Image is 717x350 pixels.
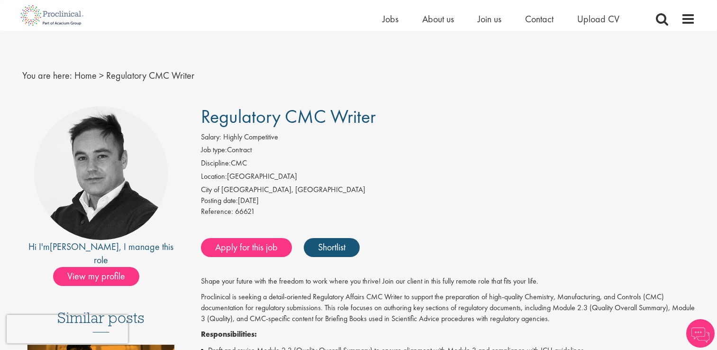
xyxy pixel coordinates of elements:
[201,238,292,257] a: Apply for this job
[201,276,695,287] p: Shape your future with the freedom to work where you thrive! Join our client in this fully remote...
[106,69,194,82] span: Regulatory CMC Writer
[201,292,695,324] p: Proclinical is seeking a detail-oriented Regulatory Affairs CMC Writer to support the preparation...
[201,145,695,158] li: Contract
[201,195,238,205] span: Posting date:
[50,240,119,253] a: [PERSON_NAME]
[201,329,257,339] strong: Responsibilities:
[74,69,97,82] a: breadcrumb link
[201,171,695,184] li: [GEOGRAPHIC_DATA]
[53,267,139,286] span: View my profile
[7,315,128,343] iframe: reCAPTCHA
[382,13,399,25] a: Jobs
[22,69,72,82] span: You are here:
[53,269,149,281] a: View my profile
[525,13,554,25] a: Contact
[223,132,278,142] span: Highly Competitive
[577,13,619,25] a: Upload CV
[201,171,227,182] label: Location:
[99,69,104,82] span: >
[304,238,360,257] a: Shortlist
[235,206,255,216] span: 66621
[201,104,376,129] span: Regulatory CMC Writer
[34,106,168,240] img: imeage of recruiter Peter Duvall
[201,145,227,156] label: Job type:
[686,319,715,348] img: Chatbot
[201,158,695,171] li: CMC
[201,206,233,217] label: Reference:
[201,195,695,206] div: [DATE]
[422,13,454,25] a: About us
[201,158,231,169] label: Discipline:
[478,13,501,25] a: Join us
[201,132,221,143] label: Salary:
[22,240,180,267] div: Hi I'm , I manage this role
[201,184,695,195] div: City of [GEOGRAPHIC_DATA], [GEOGRAPHIC_DATA]
[57,310,145,332] h3: Similar posts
